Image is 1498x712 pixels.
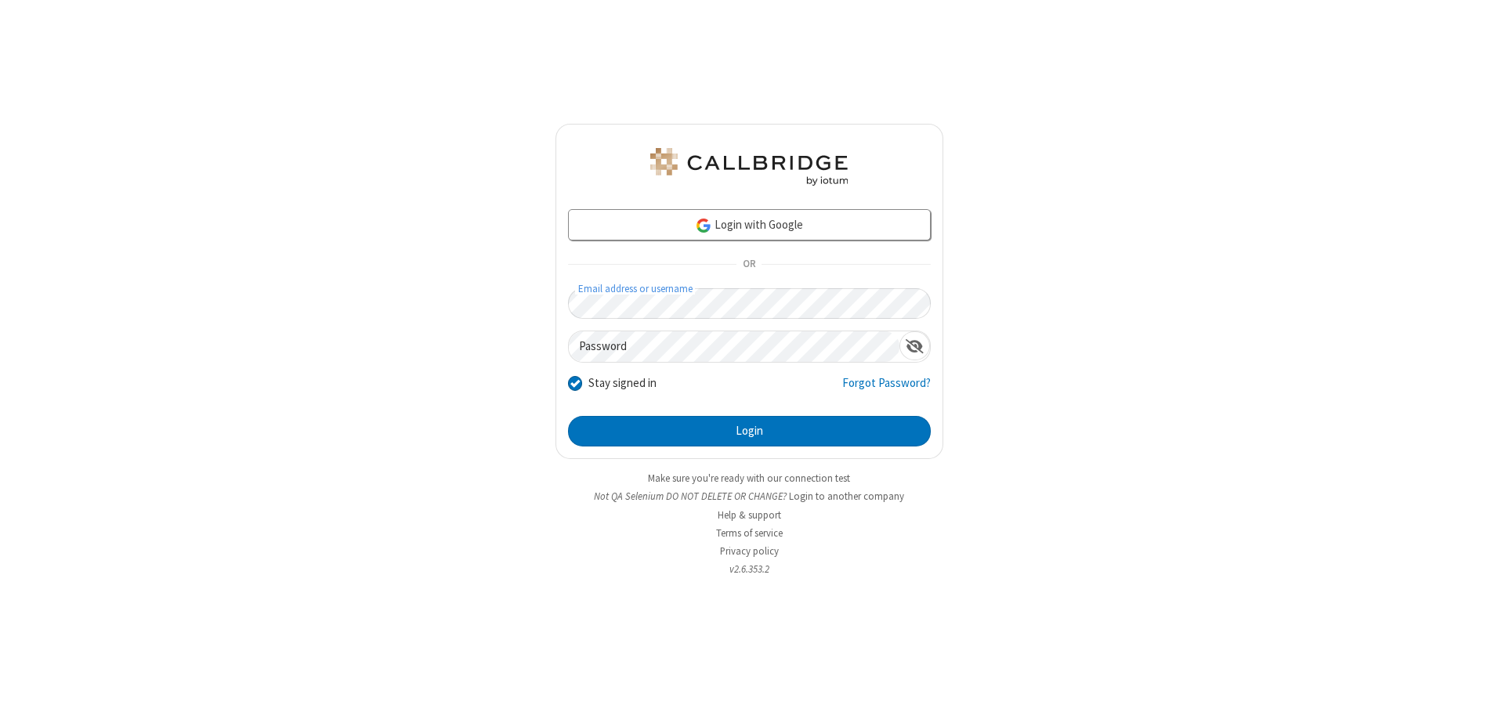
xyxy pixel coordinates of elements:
input: Email address or username [568,288,931,319]
li: v2.6.353.2 [555,562,943,576]
a: Terms of service [716,526,783,540]
a: Make sure you're ready with our connection test [648,472,850,485]
button: Login to another company [789,489,904,504]
img: QA Selenium DO NOT DELETE OR CHANGE [647,148,851,186]
img: google-icon.png [695,217,712,234]
li: Not QA Selenium DO NOT DELETE OR CHANGE? [555,489,943,504]
a: Login with Google [568,209,931,240]
input: Password [569,331,899,362]
span: OR [736,254,762,276]
a: Forgot Password? [842,374,931,404]
label: Stay signed in [588,374,657,392]
div: Show password [899,331,930,360]
button: Login [568,416,931,447]
a: Privacy policy [720,544,779,558]
a: Help & support [718,508,781,522]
